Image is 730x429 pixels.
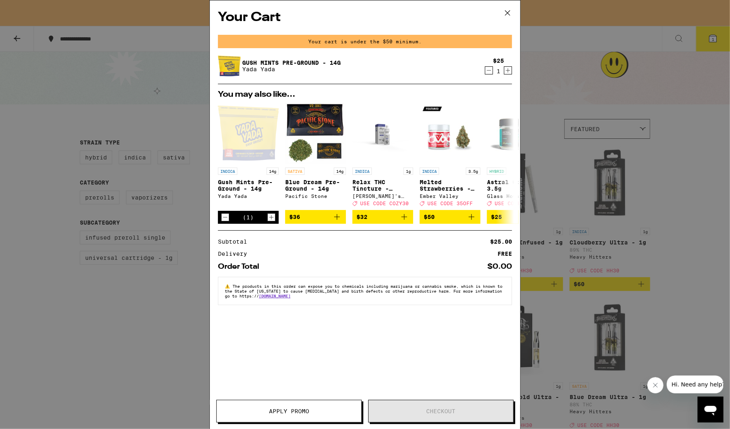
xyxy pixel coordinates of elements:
[427,201,473,206] span: USE CODE 35OFF
[218,8,512,27] h2: Your Cart
[267,168,279,175] p: 14g
[698,397,724,423] iframe: Button to launch messaging window
[487,103,548,210] a: Open page for Astral Cookies - 3.5g from Glass House
[225,284,502,298] span: The products in this order can expose you to chemicals including marijuana or cannabis smoke, whi...
[493,57,504,64] div: $25
[487,168,506,175] p: HYBRID
[485,66,493,74] button: Decrement
[221,213,229,221] button: Decrement
[218,251,253,257] div: Delivery
[420,210,480,224] button: Add to bag
[285,103,346,210] a: Open page for Blue Dream Pre-Ground - 14g from Pacific Stone
[487,210,548,224] button: Add to bag
[216,400,362,423] button: Apply Promo
[667,376,724,393] iframe: Message from company
[269,408,309,414] span: Apply Promo
[424,214,435,220] span: $50
[218,103,279,211] a: Open page for Gush Mints Pre-Ground - 14g from Yada Yada
[490,239,512,244] div: $25.00
[285,179,346,192] p: Blue Dream Pre-Ground - 14g
[487,193,548,199] div: Glass House
[360,201,409,206] span: USE CODE COZY30
[285,103,346,164] img: Pacific Stone - Blue Dream Pre-Ground - 14g
[243,214,254,221] div: (1)
[218,91,512,99] h2: You may also like...
[420,179,480,192] p: Melted Strawberries - 3.5g
[504,66,512,74] button: Increment
[352,210,413,224] button: Add to bag
[285,210,346,224] button: Add to bag
[356,214,367,220] span: $32
[352,193,413,199] div: [PERSON_NAME]'s Medicinals
[5,6,58,12] span: Hi. Need any help?
[487,263,512,270] div: $0.00
[493,68,504,74] div: 1
[466,168,480,175] p: 3.5g
[218,239,253,244] div: Subtotal
[267,213,275,221] button: Increment
[420,103,480,164] img: Ember Valley - Melted Strawberries - 3.5g
[225,284,233,289] span: ⚠️
[218,263,265,270] div: Order Total
[487,103,548,164] img: Glass House - Astral Cookies - 3.5g
[289,214,300,220] span: $36
[352,103,413,164] img: Mary's Medicinals - Relax THC Tincture - 1000mg
[242,59,341,66] a: Gush Mints Pre-Ground - 14g
[368,400,514,423] button: Checkout
[352,103,413,210] a: Open page for Relax THC Tincture - 1000mg from Mary's Medicinals
[420,103,480,210] a: Open page for Melted Strawberries - 3.5g from Ember Valley
[427,408,456,414] span: Checkout
[285,168,305,175] p: SATIVA
[352,179,413,192] p: Relax THC Tincture - 1000mg
[403,168,413,175] p: 1g
[285,193,346,199] div: Pacific Stone
[218,35,512,48] div: Your cart is under the $50 minimum.
[218,179,279,192] p: Gush Mints Pre-Ground - 14g
[497,251,512,257] div: FREE
[647,377,664,393] iframe: Close message
[491,214,502,220] span: $25
[495,201,543,206] span: USE CODE COZY30
[218,55,241,77] img: Gush Mints Pre-Ground - 14g
[420,168,439,175] p: INDICA
[259,293,290,298] a: [DOMAIN_NAME]
[242,66,341,72] p: Yada Yada
[420,193,480,199] div: Ember Valley
[487,179,548,192] p: Astral Cookies - 3.5g
[334,168,346,175] p: 14g
[218,193,279,199] div: Yada Yada
[352,168,372,175] p: INDICA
